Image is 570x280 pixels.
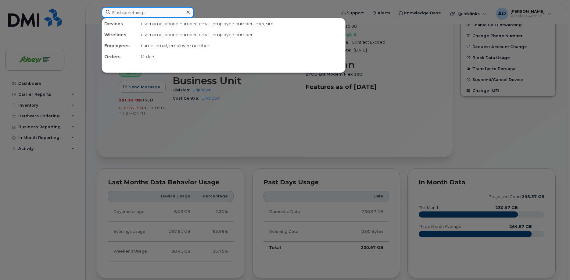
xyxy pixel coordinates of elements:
[138,40,345,51] div: name, email, employee number
[102,18,138,29] div: Devices
[102,51,138,62] div: Orders
[102,29,138,40] div: Wirelines
[138,18,345,29] div: username, phone number, email, employee number, imei, sim
[102,7,194,18] input: Find something...
[102,40,138,51] div: Employees
[138,51,345,62] div: Orders
[138,29,345,40] div: username, phone number, email, employee number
